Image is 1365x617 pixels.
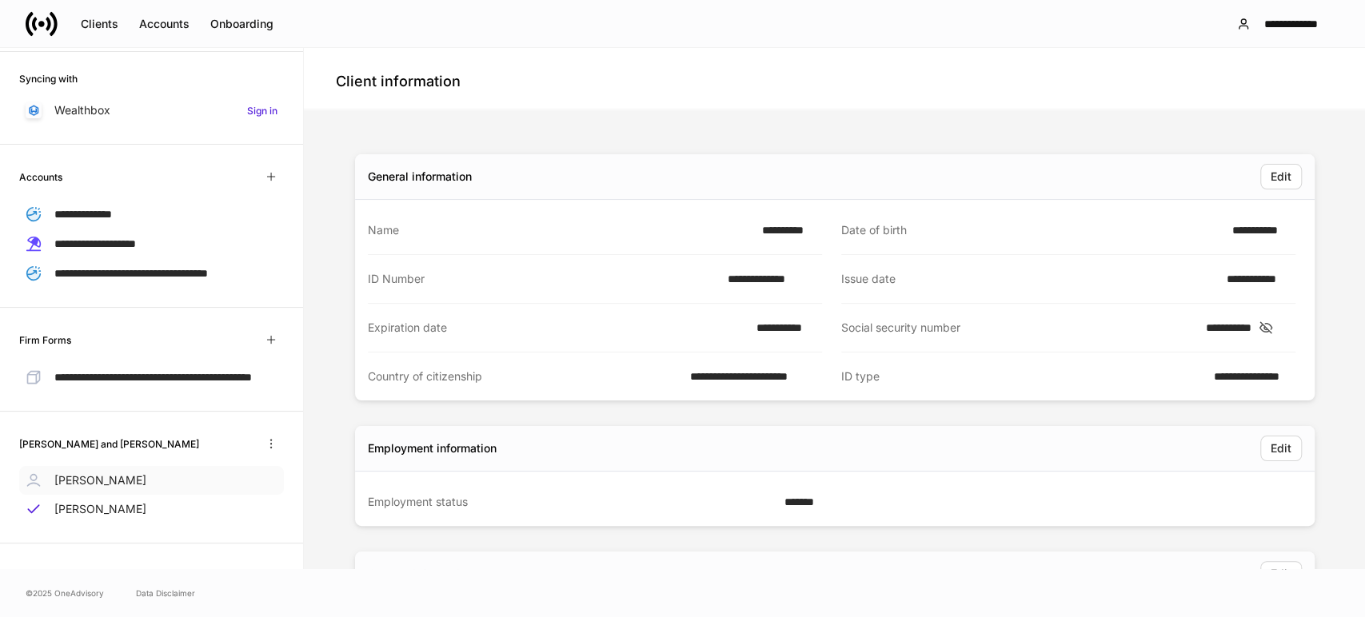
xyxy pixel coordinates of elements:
[1260,164,1302,189] button: Edit
[200,11,284,37] button: Onboarding
[368,494,775,510] div: Employment status
[841,320,1197,336] div: Social security number
[368,271,719,287] div: ID Number
[54,501,146,517] p: [PERSON_NAME]
[247,103,277,118] h6: Sign in
[336,72,461,91] h4: Client information
[129,11,200,37] button: Accounts
[70,11,129,37] button: Clients
[19,466,284,495] a: [PERSON_NAME]
[139,16,190,32] div: Accounts
[210,16,273,32] div: Onboarding
[1260,436,1302,461] button: Edit
[368,222,753,238] div: Name
[1271,169,1291,185] div: Edit
[368,368,681,384] div: Country of citizenship
[19,436,199,452] h6: [PERSON_NAME] and [PERSON_NAME]
[19,96,284,125] a: WealthboxSign in
[368,169,472,185] div: General information
[54,102,110,118] p: Wealthbox
[368,566,473,582] div: Contact information
[19,169,62,185] h6: Accounts
[368,440,497,456] div: Employment information
[19,332,71,348] h6: Firm Forms
[1271,566,1291,582] div: Edit
[136,587,195,599] a: Data Disclaimer
[368,320,747,336] div: Expiration date
[81,16,118,32] div: Clients
[26,587,104,599] span: © 2025 OneAdvisory
[1260,561,1302,587] button: Edit
[841,368,1204,384] div: ID type
[54,472,146,488] p: [PERSON_NAME]
[1271,440,1291,456] div: Edit
[19,71,78,86] h6: Syncing with
[19,495,284,523] a: [PERSON_NAME]
[841,271,1217,287] div: Issue date
[841,222,1223,238] div: Date of birth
